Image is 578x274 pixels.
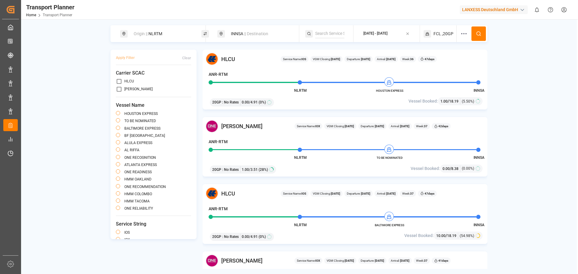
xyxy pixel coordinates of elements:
[259,100,266,105] span: (0%)
[327,258,354,263] span: VGM Closing:
[209,139,228,145] h4: ANR-RTM
[244,31,268,36] span: || Destination
[433,31,441,37] span: FCL
[124,238,130,242] label: IOX
[206,254,218,267] img: Carrier
[373,88,406,93] span: HOUSTON EXPRESS
[124,141,152,145] label: ALULA EXPRESS
[399,259,409,262] b: [DATE]
[424,259,427,262] b: 37
[124,185,166,189] label: ONE RECOMMENDATION
[315,259,320,262] b: IOX
[347,191,370,196] span: Departure:
[409,98,438,104] span: Vessel Booked:
[411,165,440,172] span: Vessel Booked:
[315,125,320,128] b: IOX
[124,127,160,130] label: BALTIMORE EXPRESS
[460,4,530,15] button: LANXESS Deutschland GmbH
[294,223,307,227] span: NLRTM
[116,220,191,228] span: Service String
[124,87,153,91] label: [PERSON_NAME]
[345,259,354,262] b: [DATE]
[460,5,528,14] div: LANXESS Deutschland GmbH
[438,125,448,128] b: 42 days
[259,167,268,172] span: (28%)
[124,112,158,115] label: HOUSTON EXPRESS
[327,124,354,128] span: VGM Closing:
[447,234,456,238] span: 18.19
[530,3,544,17] button: show 0 new notifications
[451,167,458,171] span: 8.38
[449,99,458,103] span: 18.19
[209,206,228,212] h4: ANR-RTM
[363,31,387,36] div: [DATE] - [DATE]
[116,69,191,77] span: Carrier SCAC
[443,165,460,172] div: /
[124,207,153,210] label: ONE RELIABILITY
[373,223,406,227] span: BALTIMORE EXPRESS
[544,3,557,17] button: Help Center
[474,223,484,227] span: INNSA
[474,88,484,93] span: INNSA
[377,191,396,196] span: Arrival:
[124,192,152,196] label: HMM COLOMBO
[124,134,165,137] label: BF [GEOGRAPHIC_DATA]
[283,191,306,196] span: Service Name:
[221,257,263,265] span: [PERSON_NAME]
[443,167,450,171] span: 0.00
[424,192,434,195] b: 47 days
[26,13,36,17] a: Home
[315,29,344,38] input: Search Service String
[391,124,409,128] span: Arrival:
[242,167,258,172] span: 1.00 / 3.51
[361,124,384,128] span: Departure:
[347,57,370,61] span: Departure:
[313,57,340,61] span: VGM Closing:
[373,155,406,160] span: TO BE NOMINATED
[301,57,306,61] b: IOS
[360,57,370,61] b: [DATE]
[124,163,157,167] label: ATLANTA EXPRESS
[294,88,307,93] span: NLRTM
[206,187,218,200] img: Carrier
[212,100,221,105] span: 20GP
[212,234,221,239] span: 20GP
[391,258,409,263] span: Arrival:
[124,177,151,181] label: HMM OAKLAND
[402,191,414,196] span: Week:
[424,125,427,128] b: 37
[116,102,191,109] span: Vessel Name
[221,189,235,198] span: HLCU
[440,98,460,104] div: /
[474,155,484,160] span: INNSA
[297,258,320,263] span: Service Name:
[222,100,239,105] span: : No Rates
[209,71,228,78] h4: ANR-RTM
[124,148,139,152] label: AL RIFFA
[212,167,221,172] span: 20GP
[134,31,148,36] span: Origin ||
[124,231,130,234] label: IOS
[301,192,306,195] b: IOS
[124,119,156,123] label: TO BE NOMINATED
[283,57,306,61] span: Service Name:
[424,57,434,61] b: 47 days
[222,167,239,172] span: : No Rates
[386,192,396,195] b: [DATE]
[357,28,416,40] button: [DATE] - [DATE]
[124,156,156,159] label: ONE RECOGNITION
[399,125,409,128] b: [DATE]
[227,28,292,39] div: INNSA
[221,122,263,130] span: [PERSON_NAME]
[242,234,258,239] span: 0.00 / 4.91
[438,259,448,262] b: 41 days
[410,192,414,195] b: 37
[124,79,134,83] label: HLCU
[124,199,150,203] label: HMM TACOMA
[377,57,396,61] span: Arrival:
[313,191,340,196] span: VGM Closing:
[294,155,307,160] span: NLRTM
[402,57,414,61] span: Week:
[436,232,458,239] div: /
[242,100,258,105] span: 0.00 / 4.91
